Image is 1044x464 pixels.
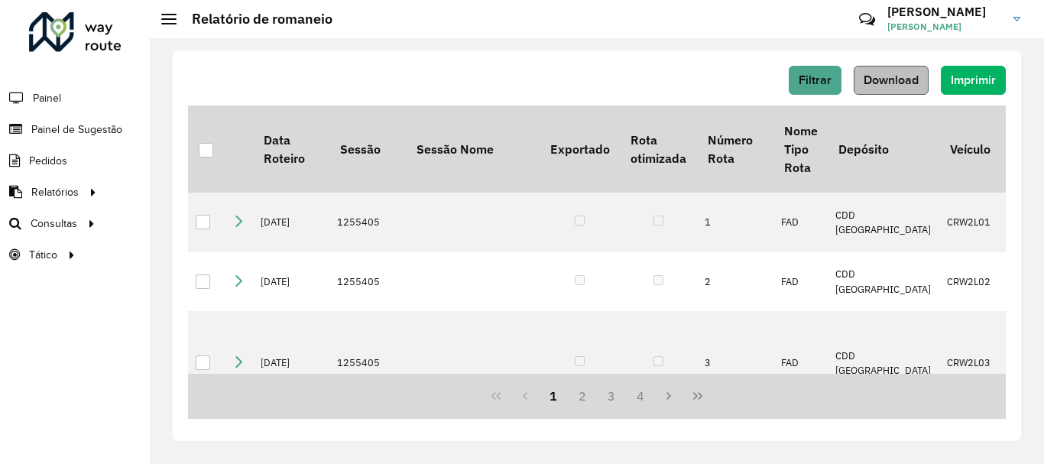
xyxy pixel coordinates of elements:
td: CDD [GEOGRAPHIC_DATA] [828,193,939,252]
td: FAD [773,252,828,312]
td: 2 [697,252,773,312]
button: Filtrar [789,66,841,95]
span: Painel [33,90,61,106]
th: Data Roteiro [253,105,329,193]
button: 3 [597,381,626,410]
th: Exportado [540,105,620,193]
button: Last Page [683,381,712,410]
h2: Relatório de romaneio [177,11,332,28]
span: Download [864,73,919,86]
td: CDD [GEOGRAPHIC_DATA] [828,252,939,312]
button: 1 [540,381,569,410]
td: FAD [773,311,828,414]
h3: [PERSON_NAME] [887,5,1002,19]
th: Depósito [828,105,939,193]
th: Veículo [939,105,1000,193]
span: Relatórios [31,184,79,200]
td: 1255405 [329,252,406,312]
td: [DATE] [253,193,329,252]
span: Tático [29,247,57,263]
td: [DATE] [253,311,329,414]
td: [DATE] [253,252,329,312]
td: FAD [773,193,828,252]
a: Contato Rápido [851,3,884,36]
span: Filtrar [799,73,832,86]
button: Download [854,66,929,95]
span: Painel de Sugestão [31,122,122,138]
th: Sessão Nome [406,105,540,193]
td: CRW2L01 [939,193,1000,252]
th: Nome Tipo Rota [773,105,828,193]
button: 4 [626,381,655,410]
td: 1 [697,193,773,252]
span: Pedidos [29,153,67,169]
td: CRW2L03 [939,311,1000,414]
th: Número Rota [697,105,773,193]
button: Imprimir [941,66,1006,95]
span: Consultas [31,216,77,232]
td: CDD [GEOGRAPHIC_DATA] [828,311,939,414]
td: 1255405 [329,311,406,414]
span: Imprimir [951,73,996,86]
th: Sessão [329,105,406,193]
span: [PERSON_NAME] [887,20,1002,34]
td: 1255405 [329,193,406,252]
td: CRW2L02 [939,252,1000,312]
button: 2 [568,381,597,410]
td: 3 [697,311,773,414]
button: Next Page [654,381,683,410]
th: Rota otimizada [620,105,696,193]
